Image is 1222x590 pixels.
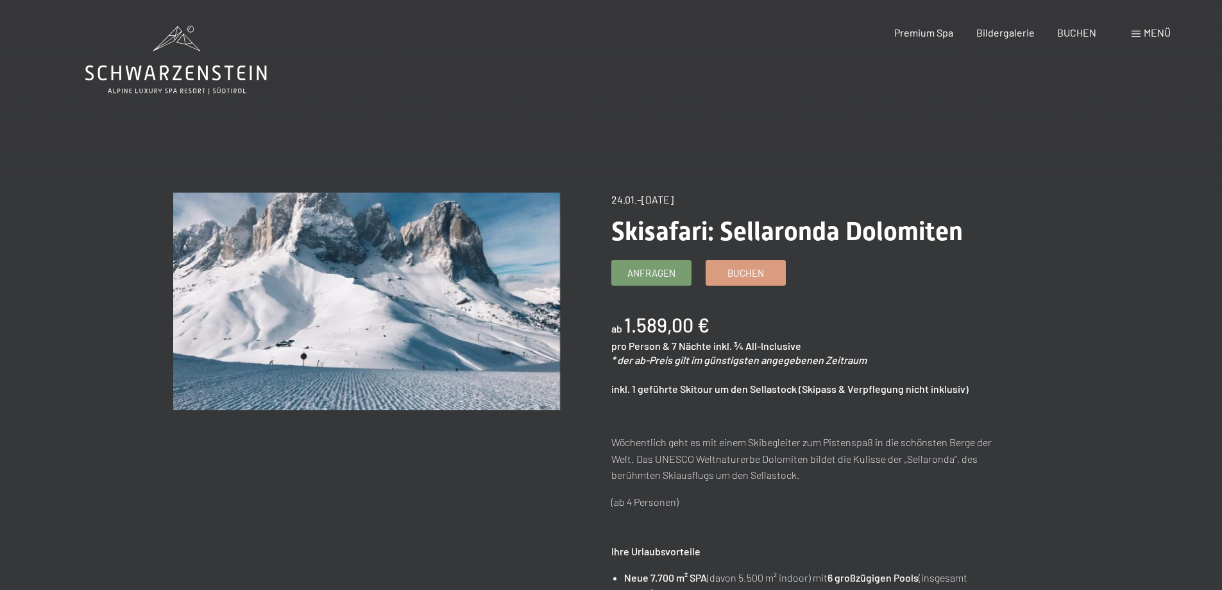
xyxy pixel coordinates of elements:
[827,571,919,584] strong: 6 großzügigen Pools
[1144,26,1171,39] span: Menü
[727,266,764,280] span: Buchen
[611,340,670,352] span: pro Person &
[627,266,675,280] span: Anfragen
[611,354,867,366] em: * der ab-Preis gilt im günstigsten angegebenen Zeitraum
[173,193,560,410] img: Skisafari: Sellaronda Dolomiten
[976,26,1035,39] a: Bildergalerie
[611,494,998,510] p: (ab 4 Personen)
[624,571,707,584] strong: Neue 7.700 m² SPA
[611,383,969,395] strong: inkl. 1 geführte Skitour um den Sellastock (Skipass & Verpflegung nicht inklusiv)
[611,434,998,483] p: Wöchentlich geht es mit einem Skibegleiter zum Pistenspaß in die schönsten Berge der Welt. Das UN...
[624,313,709,336] b: 1.589,00 €
[672,340,711,352] span: 7 Nächte
[611,545,700,557] strong: Ihre Urlaubsvorteile
[611,216,963,247] span: Skisafari: Sellaronda Dolomiten
[611,322,622,334] span: ab
[894,26,953,39] a: Premium Spa
[611,193,674,205] span: 24.01.–[DATE]
[612,261,691,285] a: Anfragen
[706,261,785,285] a: Buchen
[713,340,801,352] span: inkl. ¾ All-Inclusive
[1057,26,1096,39] a: BUCHEN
